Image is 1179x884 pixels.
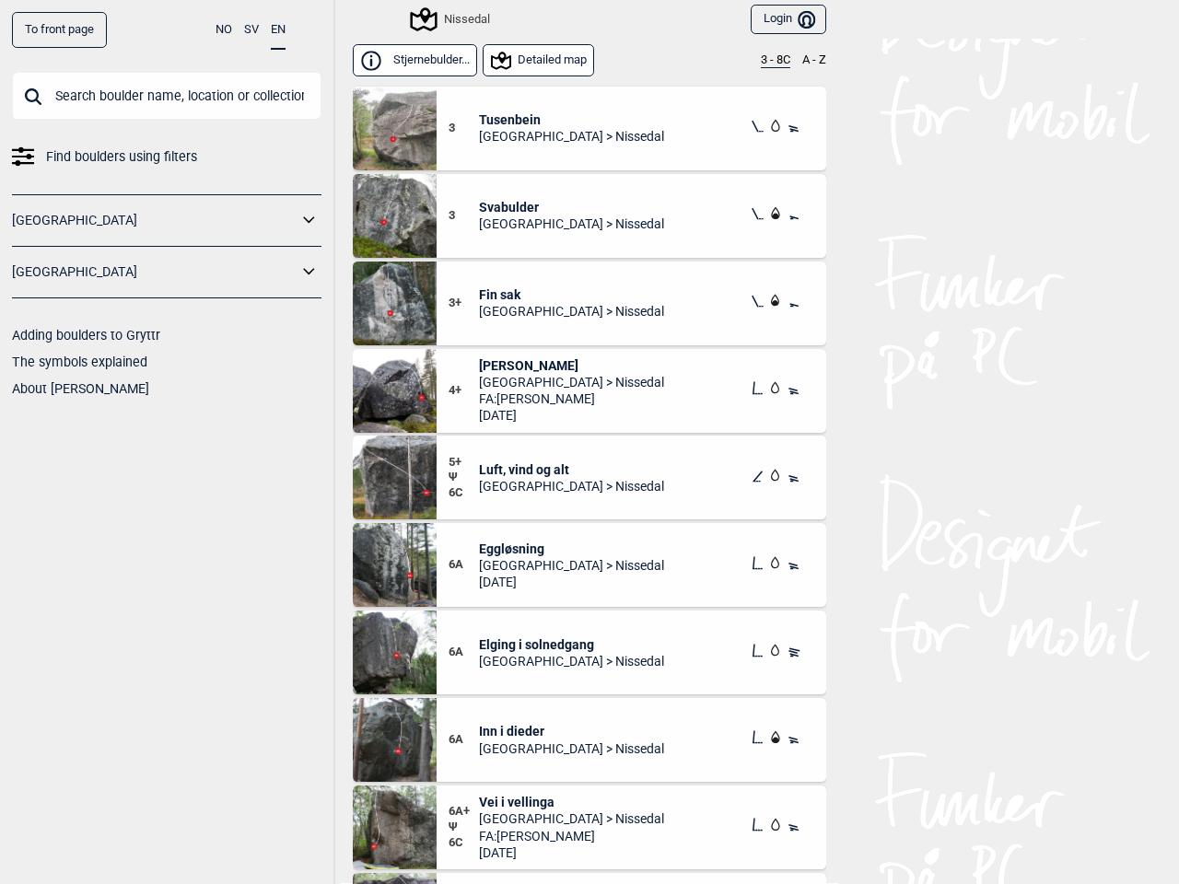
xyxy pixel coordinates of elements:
[449,485,479,501] span: 6C
[449,455,479,502] div: Ψ
[449,296,479,311] span: 3+
[353,523,437,607] img: Egglosning 190604
[244,12,259,48] button: SV
[479,303,664,320] span: [GEOGRAPHIC_DATA] > Nissedal
[479,541,664,557] span: Eggløsning
[353,174,826,258] div: Svabulder 1906033Svabulder[GEOGRAPHIC_DATA] > Nissedal
[353,611,437,694] img: Elg i solnedgang 190604
[479,478,664,494] span: [GEOGRAPHIC_DATA] > Nissedal
[353,698,437,782] img: Inn i dieder 191207
[449,732,479,748] span: 6A
[479,557,664,574] span: [GEOGRAPHIC_DATA] > Nissedal
[12,259,298,285] a: [GEOGRAPHIC_DATA]
[449,794,479,861] div: Ψ
[353,785,437,869] img: Vei i vellinga ss 190604
[449,208,479,224] span: 3
[479,199,664,215] span: Svabulder
[353,262,437,345] img: Fin sak 190903
[271,12,286,50] button: EN
[479,390,664,407] span: FA: [PERSON_NAME]
[353,698,826,782] div: Inn i dieder 1912076AInn i dieder[GEOGRAPHIC_DATA] > Nissedal
[353,349,826,433] div: Anakin 1909164+[PERSON_NAME][GEOGRAPHIC_DATA] > NissedalFA:[PERSON_NAME][DATE]
[12,144,321,170] a: Find boulders using filters
[479,844,664,861] span: [DATE]
[46,144,197,170] span: Find boulders using filters
[353,44,477,76] button: Stjernebulder...
[353,262,826,345] div: Fin sak 1909033+Fin sak[GEOGRAPHIC_DATA] > Nissedal
[449,121,479,136] span: 3
[449,383,479,399] span: 4+
[479,407,664,424] span: [DATE]
[479,215,664,232] span: [GEOGRAPHIC_DATA] > Nissedal
[216,12,232,48] button: NO
[353,611,826,694] div: Elg i solnedgang 1906046AElging i solnedgang[GEOGRAPHIC_DATA] > Nissedal
[353,523,826,607] div: Egglosning 1906046AEggløsning[GEOGRAPHIC_DATA] > Nissedal[DATE]
[12,72,321,120] input: Search boulder name, location or collection
[353,87,437,170] img: Tusenbein 190926
[479,723,664,739] span: Inn i dieder
[449,645,479,660] span: 6A
[12,12,107,48] a: To front page
[751,5,826,35] button: Login
[353,436,826,519] div: Luft vind og ingenting SS 1909035+Ψ6CLuft, vind og alt[GEOGRAPHIC_DATA] > Nissedal
[12,207,298,234] a: [GEOGRAPHIC_DATA]
[479,286,664,303] span: Fin sak
[449,455,479,471] span: 5+
[479,828,664,844] span: FA: [PERSON_NAME]
[12,381,149,396] a: About [PERSON_NAME]
[802,53,826,68] button: A - Z
[449,804,479,820] span: 6A+
[479,636,664,653] span: Elging i solnedgang
[449,835,479,851] span: 6C
[479,574,664,590] span: [DATE]
[12,355,147,369] a: The symbols explained
[413,8,490,30] div: Nissedal
[479,111,664,128] span: Tusenbein
[479,128,664,145] span: [GEOGRAPHIC_DATA] > Nissedal
[483,44,594,76] button: Detailed map
[479,740,664,757] span: [GEOGRAPHIC_DATA] > Nissedal
[761,53,790,68] button: 3 - 8C
[479,357,664,374] span: [PERSON_NAME]
[353,174,437,258] img: Svabulder 190603
[479,461,664,478] span: Luft, vind og alt
[479,374,664,390] span: [GEOGRAPHIC_DATA] > Nissedal
[353,436,437,519] img: Luft vind og ingenting SS 190903
[12,328,160,343] a: Adding boulders to Gryttr
[353,349,437,433] img: Anakin 190916
[353,87,826,170] div: Tusenbein 1909263Tusenbein[GEOGRAPHIC_DATA] > Nissedal
[449,557,479,573] span: 6A
[479,794,664,810] span: Vei i vellinga
[479,653,664,669] span: [GEOGRAPHIC_DATA] > Nissedal
[479,810,664,827] span: [GEOGRAPHIC_DATA] > Nissedal
[353,785,826,869] div: Vei i vellinga ss 1906046A+Ψ6CVei i vellinga[GEOGRAPHIC_DATA] > NissedalFA:[PERSON_NAME][DATE]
